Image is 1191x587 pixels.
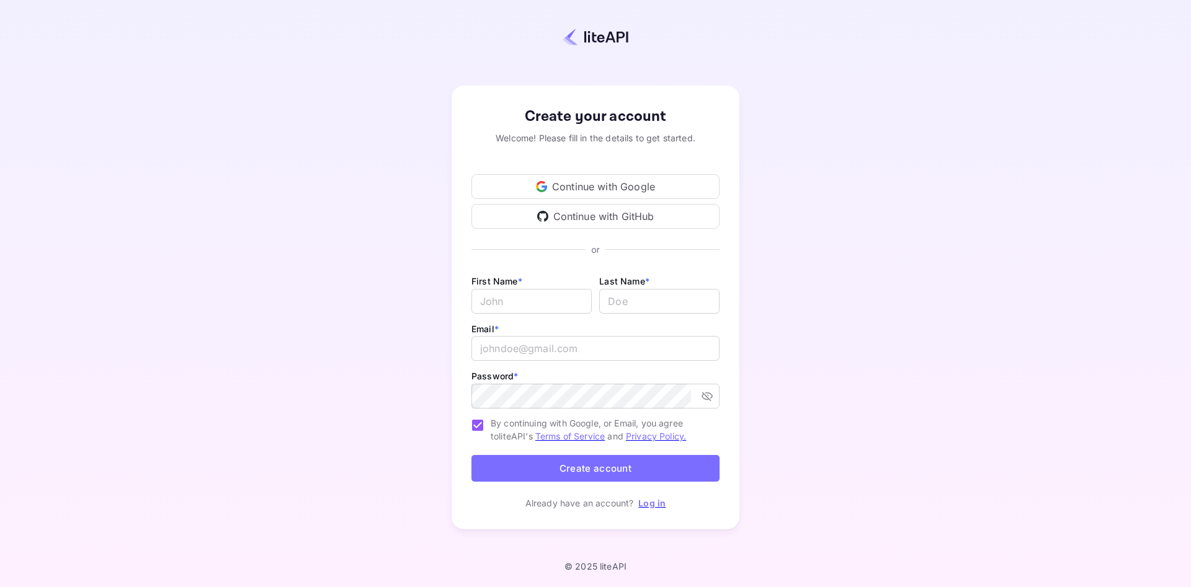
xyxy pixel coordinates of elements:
[471,455,720,482] button: Create account
[471,276,522,286] label: First Name
[471,371,518,381] label: Password
[638,498,666,508] a: Log in
[471,105,720,128] div: Create your account
[525,497,634,510] p: Already have an account?
[491,417,710,443] span: By continuing with Google, or Email, you agree to liteAPI's and
[535,431,605,441] a: Terms of Service
[471,174,720,199] div: Continue with Google
[563,28,628,46] img: liteapi
[471,289,592,314] input: John
[626,431,686,441] a: Privacy Policy.
[471,131,720,144] div: Welcome! Please fill in the details to get started.
[599,289,720,314] input: Doe
[696,385,718,407] button: toggle password visibility
[471,324,499,334] label: Email
[564,561,627,572] p: © 2025 liteAPI
[471,204,720,229] div: Continue with GitHub
[599,276,649,286] label: Last Name
[471,336,720,361] input: johndoe@gmail.com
